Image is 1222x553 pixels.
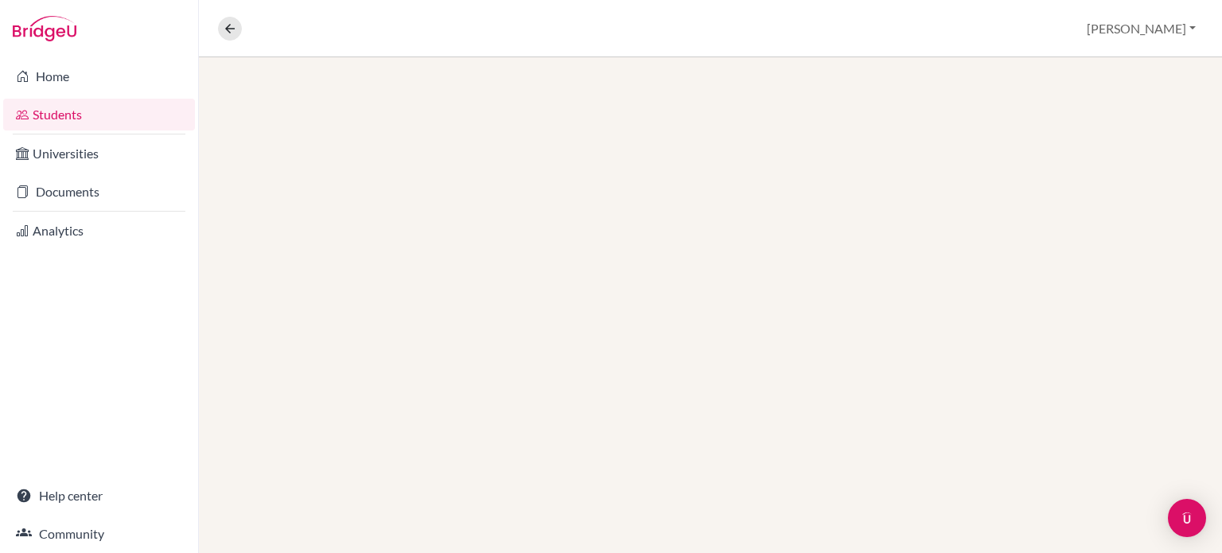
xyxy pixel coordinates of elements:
[3,99,195,130] a: Students
[1080,14,1203,44] button: [PERSON_NAME]
[3,176,195,208] a: Documents
[3,518,195,550] a: Community
[3,60,195,92] a: Home
[3,138,195,169] a: Universities
[3,215,195,247] a: Analytics
[13,16,76,41] img: Bridge-U
[1168,499,1206,537] div: Open Intercom Messenger
[3,480,195,512] a: Help center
